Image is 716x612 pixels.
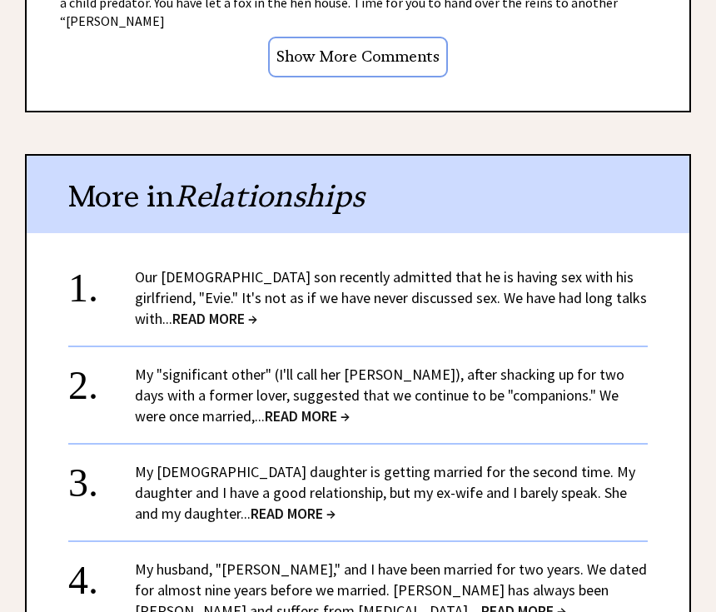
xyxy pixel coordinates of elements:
div: 2. [68,364,135,395]
input: Show More Comments [268,37,448,77]
span: READ MORE → [265,406,350,425]
a: My "significant other" (I'll call her [PERSON_NAME]), after shacking up for two days with a forme... [135,365,624,425]
span: READ MORE → [251,504,336,523]
a: My [DEMOGRAPHIC_DATA] daughter is getting married for the second time. My daughter and I have a g... [135,462,635,523]
a: Our [DEMOGRAPHIC_DATA] son recently admitted that he is having sex with his girlfriend, "Evie." I... [135,267,647,328]
span: READ MORE → [172,309,257,328]
div: 4. [68,559,135,590]
div: More in [27,156,689,233]
div: 3. [68,461,135,492]
span: Relationships [175,177,365,215]
div: 1. [68,266,135,297]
